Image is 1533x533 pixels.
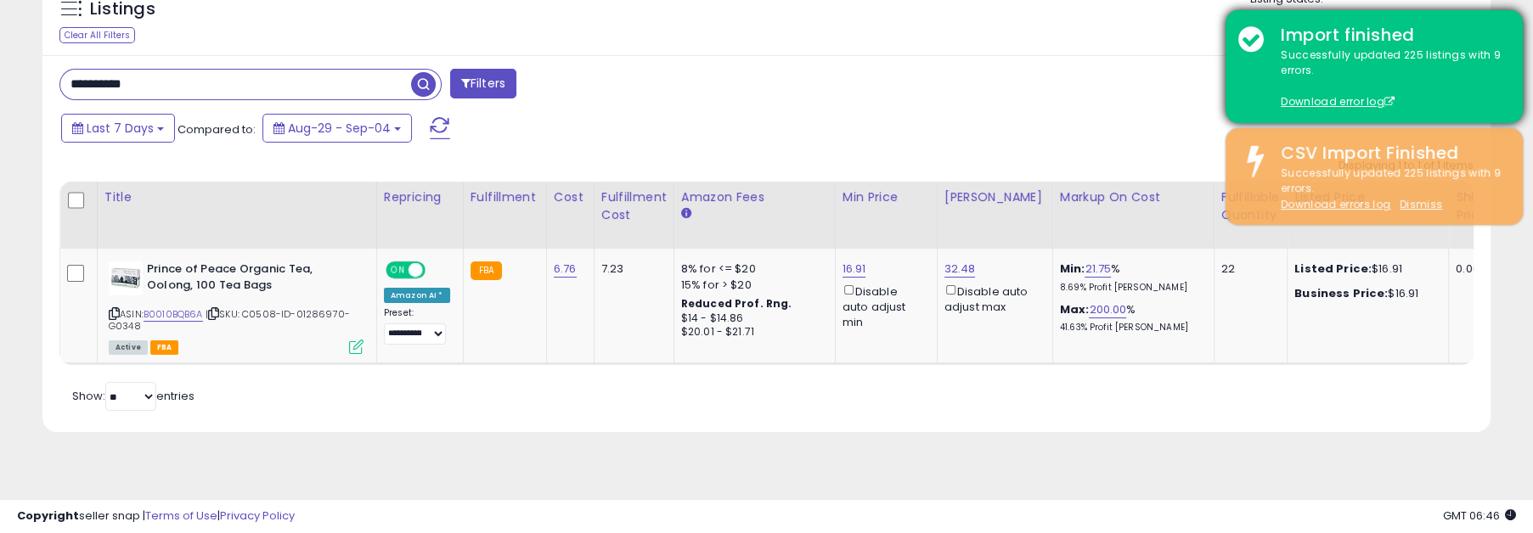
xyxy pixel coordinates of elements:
a: Terms of Use [145,508,217,524]
div: 15% for > $20 [681,278,822,293]
button: Last 7 Days [61,114,175,143]
div: $14 - $14.86 [681,311,822,326]
span: Last 7 Days [87,120,154,137]
img: 41aQPO0Na8L._SL40_.jpg [109,261,143,295]
div: Clear All Filters [59,27,135,43]
th: The percentage added to the cost of goods (COGS) that forms the calculator for Min & Max prices. [1052,182,1214,249]
a: 32.48 [944,261,976,278]
a: B0010BQB6A [144,307,203,322]
div: 0.00 [1456,261,1484,277]
div: Import finished [1268,23,1510,48]
b: Min: [1060,261,1085,277]
div: 8% for <= $20 [681,261,822,277]
span: Show: entries [72,388,194,404]
div: Fulfillable Quantity [1221,188,1280,224]
div: 7.23 [601,261,661,277]
div: Fulfillment Cost [601,188,667,224]
span: ON [387,263,409,278]
span: | SKU: C0508-ID-01286970-G0348 [109,307,350,333]
a: 6.76 [554,261,577,278]
b: Reduced Prof. Rng. [681,296,792,311]
div: CSV Import Finished [1268,141,1510,166]
div: Amazon Fees [681,188,828,206]
p: 8.69% Profit [PERSON_NAME] [1060,282,1201,294]
p: 41.63% Profit [PERSON_NAME] [1060,322,1201,334]
div: Successfully updated 225 listings with 9 errors. [1268,166,1510,213]
div: Amazon AI * [384,288,450,303]
u: Dismiss [1400,197,1442,211]
b: Max: [1060,301,1090,317]
div: Preset: [384,307,450,345]
span: 2025-09-12 06:46 GMT [1443,508,1516,524]
span: OFF [423,263,450,278]
span: All listings currently available for purchase on Amazon [109,340,148,355]
div: Repricing [384,188,456,206]
div: 22 [1221,261,1274,277]
div: Min Price [843,188,930,206]
div: ASIN: [109,261,364,352]
a: 21.75 [1085,261,1111,278]
div: seller snap | | [17,508,295,525]
div: $20.01 - $21.71 [681,325,822,339]
button: Filters [450,69,516,98]
div: Successfully updated 225 listings with 9 errors. [1268,48,1510,110]
a: 16.91 [843,261,866,278]
small: Amazon Fees. [681,206,691,222]
div: [PERSON_NAME] [944,188,1045,206]
div: Markup on Cost [1060,188,1207,206]
div: % [1060,302,1201,334]
span: Compared to: [178,121,256,137]
small: FBA [471,261,502,280]
span: FBA [150,340,179,355]
div: $16.91 [1294,261,1435,277]
span: Aug-29 - Sep-04 [288,120,391,137]
b: Prince of Peace Organic Tea, Oolong, 100 Tea Bags [147,261,353,297]
strong: Copyright [17,508,79,524]
div: Disable auto adjust max [944,282,1040,315]
div: Title [104,188,369,206]
a: Privacy Policy [220,508,295,524]
div: Fulfillment [471,188,539,206]
a: 200.00 [1089,301,1126,318]
b: Listed Price: [1294,261,1372,277]
a: Download error log [1281,94,1395,109]
div: Disable auto adjust min [843,282,924,330]
div: % [1060,261,1201,293]
b: Business Price: [1294,285,1388,301]
button: Aug-29 - Sep-04 [262,114,412,143]
div: $16.91 [1294,286,1435,301]
a: Download errors log [1281,197,1390,211]
div: Cost [554,188,587,206]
